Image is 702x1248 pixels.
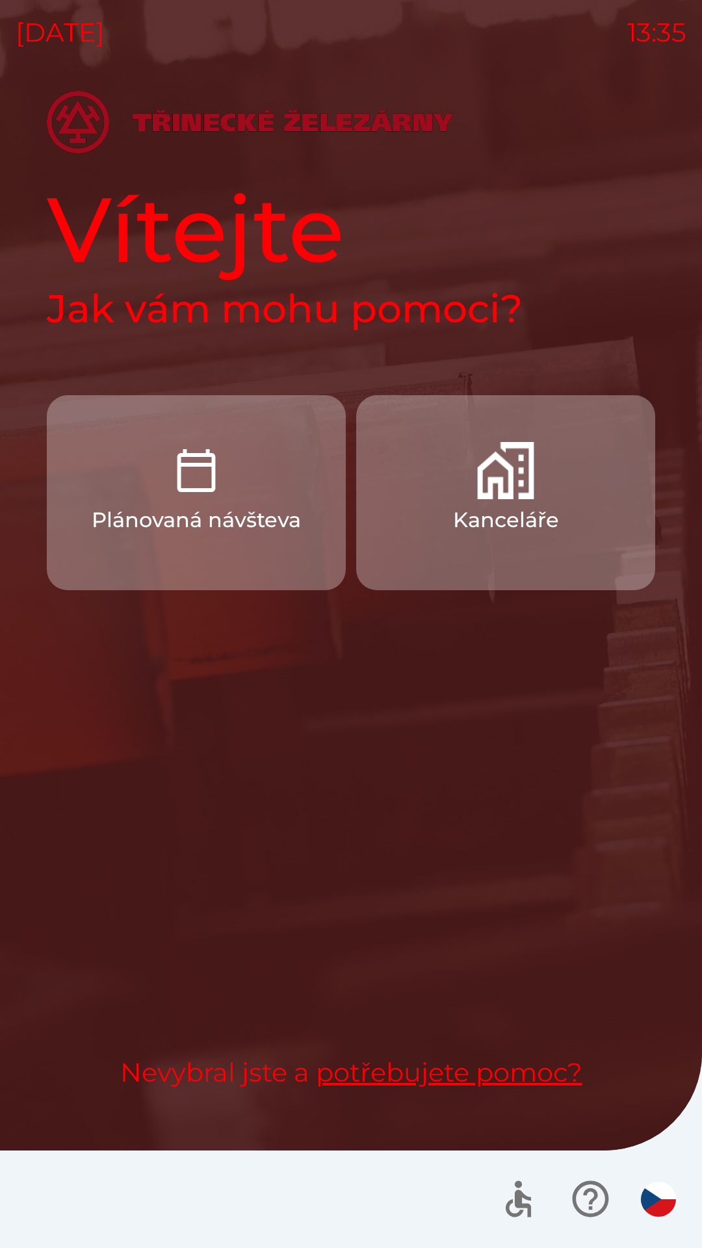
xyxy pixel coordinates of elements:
[47,395,346,590] button: Plánovaná návšteva
[477,442,534,499] img: 637e0c67-4e4c-4980-b22f-bf72677e4a58.png
[16,13,105,52] p: [DATE]
[168,442,225,499] img: 5765be37-5610-4c2c-bf57-39ff29618f1e.png
[453,504,559,536] p: Kanceláře
[356,395,655,590] button: Kanceláře
[92,504,301,536] p: Plánovaná návšteva
[627,13,686,52] p: 13:35
[47,1053,655,1092] p: Nevybral jste a
[47,285,655,333] h2: Jak vám mohu pomoci?
[47,174,655,285] h1: Vítejte
[316,1056,582,1088] a: potřebujete pomoc?
[641,1182,676,1217] img: cs flag
[47,91,655,153] img: Logo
